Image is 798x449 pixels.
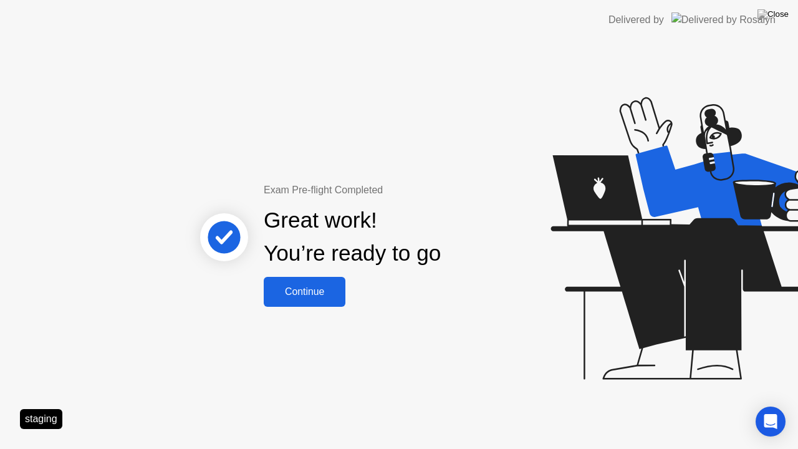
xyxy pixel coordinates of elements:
div: staging [20,409,62,429]
div: Open Intercom Messenger [756,407,786,437]
div: Great work! You’re ready to go [264,204,441,270]
div: Delivered by [608,12,664,27]
img: Delivered by Rosalyn [671,12,776,27]
div: Continue [267,286,342,297]
div: Exam Pre-flight Completed [264,183,521,198]
img: Close [757,9,789,19]
button: Continue [264,277,345,307]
